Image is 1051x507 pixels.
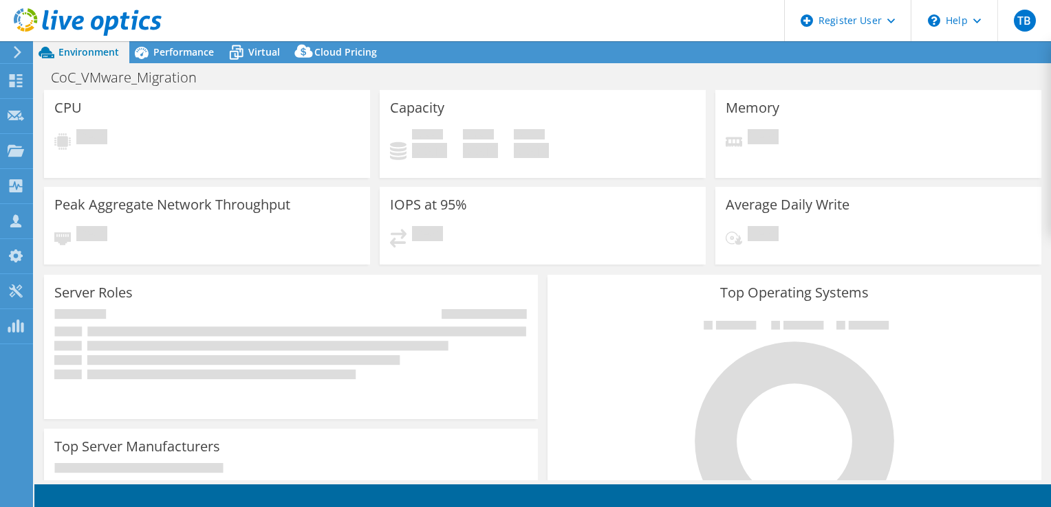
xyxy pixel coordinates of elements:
span: Performance [153,45,214,58]
h3: Top Operating Systems [558,285,1031,300]
span: Cloud Pricing [314,45,377,58]
span: Pending [748,226,779,245]
h3: Peak Aggregate Network Throughput [54,197,290,212]
svg: \n [928,14,940,27]
h3: Average Daily Write [726,197,849,212]
span: Total [514,129,545,143]
span: Pending [76,226,107,245]
span: Virtual [248,45,280,58]
span: Free [463,129,494,143]
span: TB [1014,10,1036,32]
span: Used [412,129,443,143]
h3: Top Server Manufacturers [54,439,220,454]
h3: Memory [726,100,779,115]
span: Pending [412,226,443,245]
span: Pending [76,129,107,148]
h3: Capacity [390,100,444,115]
h4: 0 GiB [463,143,498,158]
h1: CoC_VMware_Migration [45,70,218,85]
span: Pending [748,129,779,148]
h3: Server Roles [54,285,133,300]
h4: 0 GiB [412,143,447,158]
h3: IOPS at 95% [390,197,467,212]
h4: 0 GiB [514,143,549,158]
h3: CPU [54,100,82,115]
span: Environment [58,45,119,58]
